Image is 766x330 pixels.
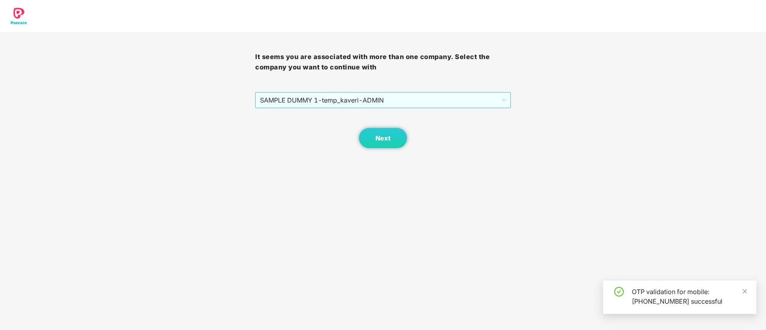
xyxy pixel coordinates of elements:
[255,52,510,72] h3: It seems you are associated with more than one company. Select the company you want to continue with
[260,93,506,108] span: SAMPLE DUMMY 1 - temp_kaveri - ADMIN
[359,128,407,148] button: Next
[742,289,748,294] span: close
[375,134,391,142] span: Next
[632,287,747,306] div: OTP validation for mobile: [PHONE_NUMBER] successful
[614,287,624,296] span: check-circle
